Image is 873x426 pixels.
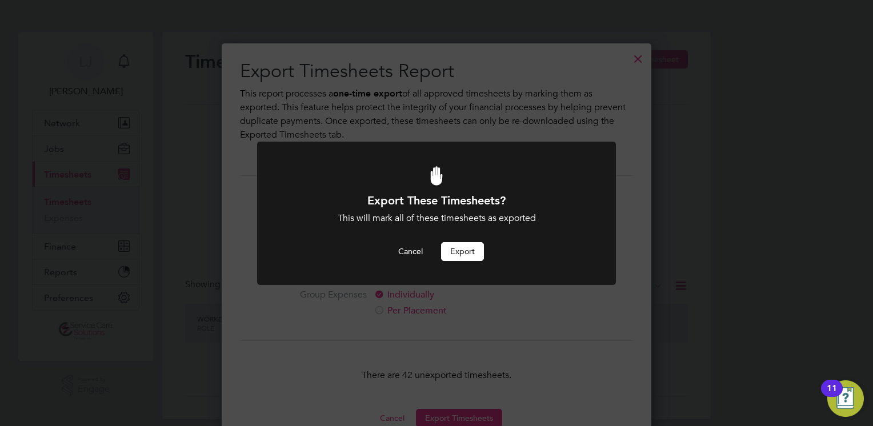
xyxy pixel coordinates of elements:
[288,193,585,208] h1: Export These Timesheets?
[827,388,837,403] div: 11
[441,242,484,260] button: Export
[827,380,864,417] button: Open Resource Center, 11 new notifications
[389,242,432,260] button: Cancel
[288,212,585,224] div: This will mark all of these timesheets as exported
